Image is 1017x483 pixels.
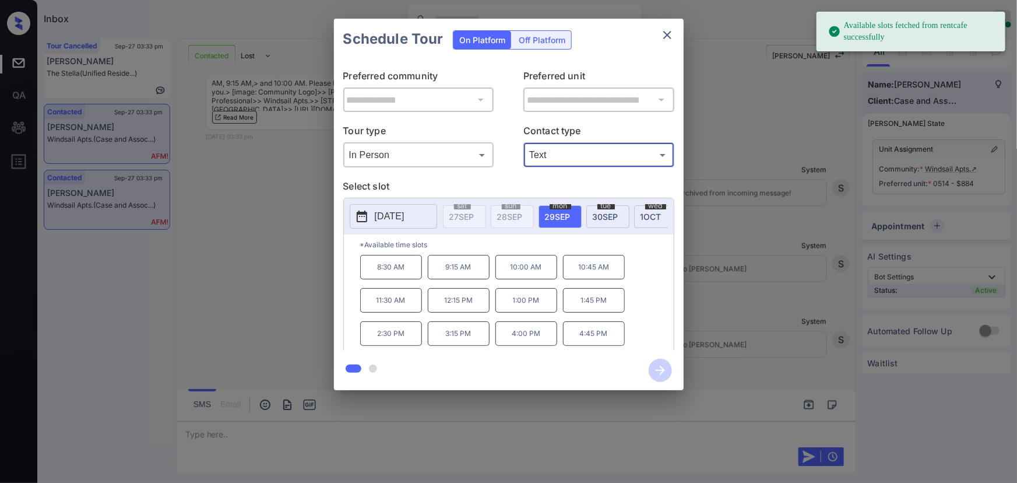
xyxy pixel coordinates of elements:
[360,288,422,313] p: 11:30 AM
[550,202,571,209] span: mon
[334,19,453,60] h2: Schedule Tour
[428,321,490,346] p: 3:15 PM
[563,321,625,346] p: 4:45 PM
[828,15,996,48] div: Available slots fetched from rentcafe successfully
[360,235,674,255] p: *Available time slots
[634,205,677,228] div: date-select
[360,321,422,346] p: 2:30 PM
[523,124,674,142] p: Contact type
[453,31,511,49] div: On Platform
[586,205,629,228] div: date-select
[428,288,490,313] p: 12:15 PM
[375,209,404,223] p: [DATE]
[495,321,557,346] p: 4:00 PM
[343,69,494,87] p: Preferred community
[593,212,618,222] span: 30 SEP
[346,145,491,164] div: In Person
[523,69,674,87] p: Preferred unit
[495,288,557,313] p: 1:00 PM
[641,212,661,222] span: 1 OCT
[563,288,625,313] p: 1:45 PM
[526,145,671,164] div: Text
[513,31,571,49] div: Off Platform
[360,255,422,279] p: 8:30 AM
[350,204,437,229] button: [DATE]
[428,255,490,279] p: 9:15 AM
[343,124,494,142] p: Tour type
[656,23,679,47] button: close
[495,255,557,279] p: 10:00 AM
[545,212,571,222] span: 29 SEP
[563,255,625,279] p: 10:45 AM
[645,202,666,209] span: wed
[642,355,679,386] button: btn-next
[597,202,615,209] span: tue
[343,179,674,198] p: Select slot
[539,205,582,228] div: date-select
